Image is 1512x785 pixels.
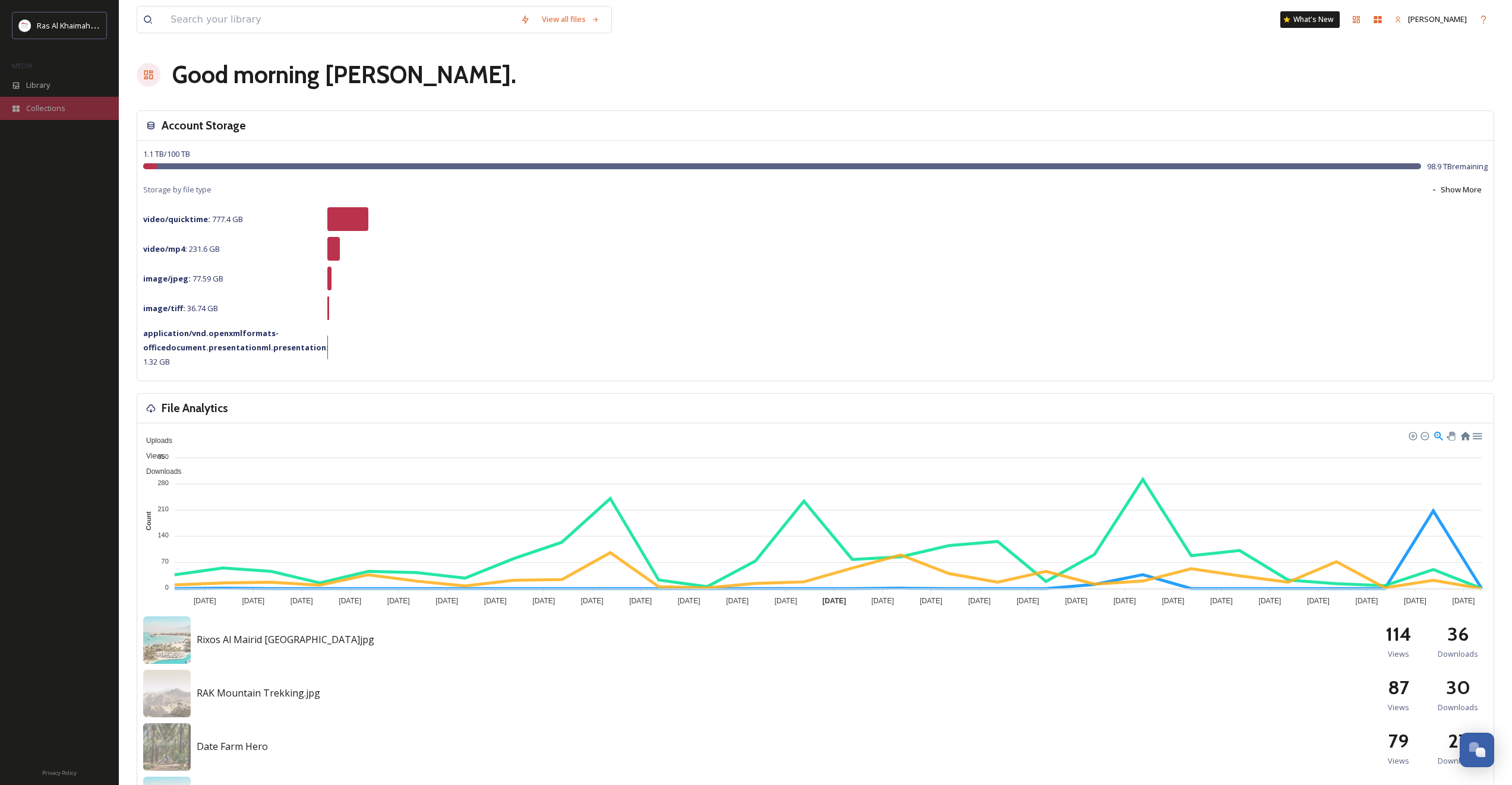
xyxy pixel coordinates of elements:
tspan: [DATE] [1065,597,1088,605]
tspan: [DATE] [484,597,507,605]
span: Views [1388,755,1409,767]
span: 1.1 TB / 100 TB [143,148,190,159]
strong: video/quicktime : [143,214,210,224]
tspan: [DATE] [291,597,313,605]
h1: Good morning [PERSON_NAME] . [172,57,516,93]
tspan: [DATE] [1210,597,1233,605]
span: Views [1388,648,1409,660]
img: 5dc3d4a5-115c-47cb-9592-106444ae7da6.jpg [143,616,191,664]
span: 231.6 GB [143,243,220,254]
span: Uploads [137,436,172,445]
button: Open Chat [1460,733,1494,767]
tspan: [DATE] [968,597,991,605]
h2: 114 [1385,620,1412,648]
tspan: [DATE] [822,597,846,605]
tspan: [DATE] [387,597,410,605]
tspan: 280 [158,479,169,486]
tspan: [DATE] [775,597,797,605]
span: Collections [26,103,65,114]
span: 98.9 TB remaining [1427,161,1488,172]
div: Menu [1472,430,1482,440]
tspan: [DATE] [1162,597,1185,605]
img: 3499d24e-6a18-4492-b40f-d547c41e8e91.jpg [143,670,191,717]
div: Zoom Out [1420,431,1428,439]
span: Storage by file type [143,184,212,195]
div: Zoom In [1408,431,1416,439]
button: Show More [1425,178,1488,201]
tspan: 210 [158,505,169,512]
span: MEDIA [12,61,33,70]
strong: image/jpeg : [143,273,191,284]
tspan: [DATE] [1017,597,1039,605]
span: 1.32 GB [143,328,329,367]
tspan: [DATE] [1113,597,1136,605]
span: Downloads [1438,648,1478,660]
tspan: [DATE] [678,597,700,605]
tspan: 140 [158,531,169,539]
strong: video/mp4 : [143,243,187,254]
div: Selection Zoom [1433,430,1443,440]
text: Count [145,511,152,530]
span: Date Farm Hero [197,740,268,753]
tspan: [DATE] [1307,597,1330,605]
span: Views [1388,702,1409,713]
span: 777.4 GB [143,214,243,224]
span: Privacy Policy [42,769,77,777]
div: Panning [1447,432,1454,439]
tspan: [DATE] [339,597,361,605]
a: View all files [536,8,605,31]
h2: 79 [1388,727,1409,755]
h2: 30 [1446,673,1470,702]
tspan: 0 [165,584,169,591]
tspan: [DATE] [532,597,555,605]
span: [PERSON_NAME] [1408,14,1467,24]
tspan: [DATE] [581,597,604,605]
span: Downloads [1438,755,1478,767]
div: Reset Zoom [1460,430,1470,440]
tspan: [DATE] [629,597,652,605]
h3: Account Storage [162,117,246,134]
span: Views [137,452,165,460]
tspan: [DATE] [1259,597,1281,605]
tspan: 350 [158,452,169,460]
span: Downloads [1438,702,1478,713]
tspan: [DATE] [872,597,894,605]
tspan: [DATE] [194,597,216,605]
tspan: [DATE] [726,597,749,605]
h3: File Analytics [162,400,228,417]
tspan: [DATE] [435,597,458,605]
strong: image/tiff : [143,303,185,314]
h2: 36 [1447,620,1469,648]
img: Logo_RAKTDA_RGB-01.png [19,20,31,31]
span: Library [26,80,50,91]
tspan: [DATE] [1404,597,1426,605]
tspan: [DATE] [920,597,942,605]
tspan: 70 [162,558,169,565]
h2: 87 [1388,673,1409,702]
span: Downloads [137,467,181,476]
a: What's New [1280,11,1340,28]
h2: 27 [1448,727,1468,755]
span: 77.59 GB [143,273,223,284]
input: Search your library [165,7,514,33]
img: 6af0912f-5ad3-4dba-861f-f5ab8fa920a1.jpg [143,723,191,771]
a: [PERSON_NAME] [1388,8,1473,31]
span: 36.74 GB [143,303,218,314]
span: Ras Al Khaimah Tourism Development Authority [37,20,205,31]
a: Privacy Policy [42,765,77,779]
strong: application/vnd.openxmlformats-officedocument.presentationml.presentation : [143,328,329,353]
tspan: [DATE] [242,597,264,605]
tspan: [DATE] [1356,597,1378,605]
tspan: [DATE] [1453,597,1475,605]
span: Rixos Al Mairid [GEOGRAPHIC_DATA]jpg [197,633,374,646]
span: RAK Mountain Trekking.jpg [197,686,320,699]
